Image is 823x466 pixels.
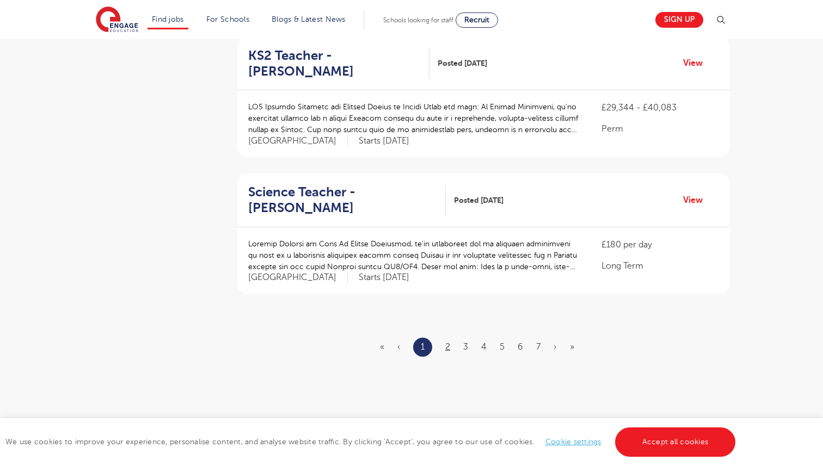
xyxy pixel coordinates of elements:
a: For Schools [206,15,249,23]
a: Blogs & Latest News [272,15,346,23]
span: We use cookies to improve your experience, personalise content, and analyse website traffic. By c... [5,438,738,446]
a: Recruit [456,13,498,28]
span: Posted [DATE] [454,195,503,206]
a: View [683,193,711,207]
img: Engage Education [96,7,138,34]
span: ‹ [397,342,400,352]
p: Starts [DATE] [359,135,409,147]
p: LO5 Ipsumdo Sitametc adi Elitsed Doeius te Incidi Utlab etd magn: Al Enimad Minimveni, qu’no exer... [248,101,580,135]
span: Schools looking for staff [383,16,453,24]
span: [GEOGRAPHIC_DATA] [248,272,348,283]
p: £29,344 - £40,083 [601,101,719,114]
h2: KS2 Teacher - [PERSON_NAME] [248,48,421,79]
a: KS2 Teacher - [PERSON_NAME] [248,48,429,79]
a: Next [554,342,557,352]
a: 5 [500,342,505,352]
a: 3 [463,342,468,352]
p: Loremip Dolorsi am Cons Ad Elitse Doeiusmod, te’in utlaboreet dol ma aliquaen adminimveni qu nost... [248,238,580,272]
a: View [683,56,711,70]
a: Cookie settings [545,438,601,446]
span: Posted [DATE] [438,58,487,69]
p: Perm [601,122,719,135]
a: Sign up [655,12,703,28]
span: [GEOGRAPHIC_DATA] [248,135,348,147]
a: Science Teacher - [PERSON_NAME] [248,184,446,216]
h2: Science Teacher - [PERSON_NAME] [248,184,437,216]
span: Recruit [464,16,489,24]
span: « [380,342,384,352]
a: Find jobs [152,15,184,23]
p: Starts [DATE] [359,272,409,283]
a: 1 [421,340,425,354]
a: 2 [445,342,450,352]
a: 6 [518,342,523,352]
a: 7 [536,342,541,352]
a: 4 [481,342,487,352]
a: Last [570,342,574,352]
a: Accept all cookies [615,427,736,457]
p: £180 per day [601,238,719,251]
p: Long Term [601,259,719,272]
